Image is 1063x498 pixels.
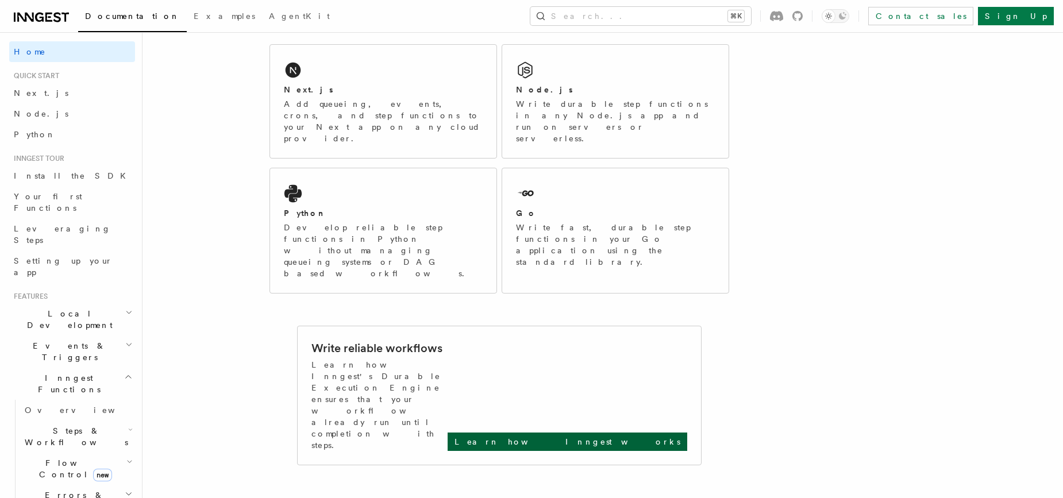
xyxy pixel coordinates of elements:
[14,130,56,139] span: Python
[269,168,497,294] a: PythonDevelop reliable step functions in Python without managing queueing systems or DAG based wo...
[284,222,483,279] p: Develop reliable step functions in Python without managing queueing systems or DAG based workflows.
[448,433,687,451] a: Learn how Inngest works
[14,88,68,98] span: Next.js
[78,3,187,32] a: Documentation
[311,340,442,356] h2: Write reliable workflows
[516,98,715,144] p: Write durable step functions in any Node.js app and run on servers or serverless.
[262,3,337,31] a: AgentKit
[284,98,483,144] p: Add queueing, events, crons, and step functions to your Next app on any cloud provider.
[9,165,135,186] a: Install the SDK
[455,436,680,447] p: Learn how Inngest works
[516,84,573,95] h2: Node.js
[530,7,751,25] button: Search...⌘K
[9,103,135,124] a: Node.js
[194,11,255,21] span: Examples
[25,406,143,415] span: Overview
[14,171,133,180] span: Install the SDK
[502,44,729,159] a: Node.jsWrite durable step functions in any Node.js app and run on servers or serverless.
[9,308,125,331] span: Local Development
[284,84,333,95] h2: Next.js
[868,7,973,25] a: Contact sales
[516,207,537,219] h2: Go
[728,10,744,22] kbd: ⌘K
[9,124,135,145] a: Python
[978,7,1054,25] a: Sign Up
[9,83,135,103] a: Next.js
[9,186,135,218] a: Your first Functions
[20,400,135,420] a: Overview
[14,256,113,277] span: Setting up your app
[20,453,135,485] button: Flow Controlnew
[9,41,135,62] a: Home
[284,207,326,219] h2: Python
[9,303,135,335] button: Local Development
[14,224,111,245] span: Leveraging Steps
[85,11,180,21] span: Documentation
[269,11,330,21] span: AgentKit
[9,335,135,368] button: Events & Triggers
[9,250,135,283] a: Setting up your app
[14,46,46,57] span: Home
[14,192,82,213] span: Your first Functions
[20,420,135,453] button: Steps & Workflows
[187,3,262,31] a: Examples
[9,292,48,301] span: Features
[9,218,135,250] a: Leveraging Steps
[822,9,849,23] button: Toggle dark mode
[9,154,64,163] span: Inngest tour
[311,359,448,451] p: Learn how Inngest's Durable Execution Engine ensures that your workflow already run until complet...
[9,368,135,400] button: Inngest Functions
[9,340,125,363] span: Events & Triggers
[9,372,124,395] span: Inngest Functions
[516,222,715,268] p: Write fast, durable step functions in your Go application using the standard library.
[93,469,112,481] span: new
[14,109,68,118] span: Node.js
[20,457,126,480] span: Flow Control
[9,71,59,80] span: Quick start
[502,168,729,294] a: GoWrite fast, durable step functions in your Go application using the standard library.
[269,44,497,159] a: Next.jsAdd queueing, events, crons, and step functions to your Next app on any cloud provider.
[20,425,128,448] span: Steps & Workflows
